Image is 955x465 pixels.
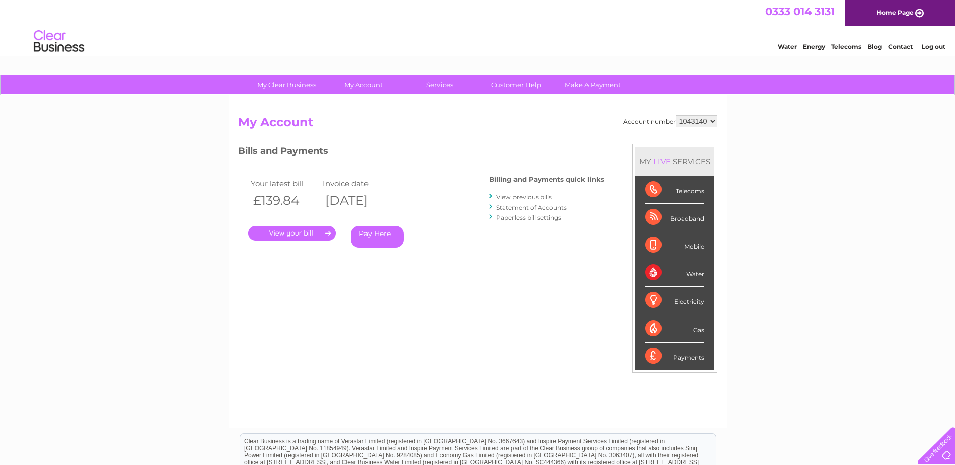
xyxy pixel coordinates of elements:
[496,193,552,201] a: View previous bills
[645,176,704,204] div: Telecoms
[238,144,604,162] h3: Bills and Payments
[351,226,404,248] a: Pay Here
[645,231,704,259] div: Mobile
[245,75,328,94] a: My Clear Business
[322,75,405,94] a: My Account
[645,204,704,231] div: Broadband
[831,43,861,50] a: Telecoms
[765,5,835,18] a: 0333 014 3131
[320,190,393,211] th: [DATE]
[475,75,558,94] a: Customer Help
[651,157,673,166] div: LIVE
[778,43,797,50] a: Water
[248,226,336,241] a: .
[645,343,704,370] div: Payments
[803,43,825,50] a: Energy
[398,75,481,94] a: Services
[248,177,321,190] td: Your latest bill
[320,177,393,190] td: Invoice date
[922,43,945,50] a: Log out
[645,287,704,315] div: Electricity
[645,315,704,343] div: Gas
[240,6,716,49] div: Clear Business is a trading name of Verastar Limited (registered in [GEOGRAPHIC_DATA] No. 3667643...
[888,43,913,50] a: Contact
[496,204,567,211] a: Statement of Accounts
[248,190,321,211] th: £139.84
[867,43,882,50] a: Blog
[551,75,634,94] a: Make A Payment
[623,115,717,127] div: Account number
[635,147,714,176] div: MY SERVICES
[496,214,561,221] a: Paperless bill settings
[489,176,604,183] h4: Billing and Payments quick links
[33,26,85,57] img: logo.png
[645,259,704,287] div: Water
[238,115,717,134] h2: My Account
